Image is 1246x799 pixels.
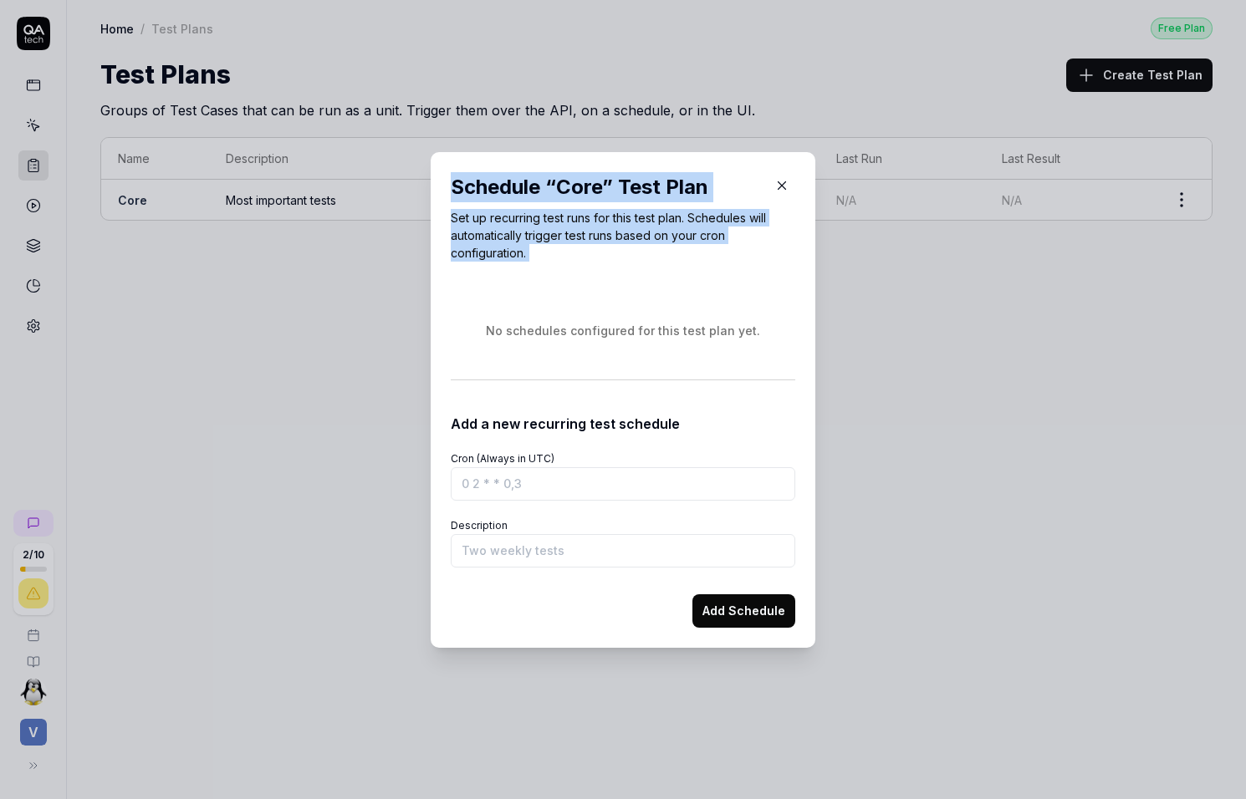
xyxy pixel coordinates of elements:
div: No schedules configured for this test plan yet. [451,322,795,339]
button: Close Modal [769,172,795,199]
div: Schedule “ Core ” Test Plan [451,172,762,202]
button: Add Schedule [692,594,795,628]
div: Add a new recurring test schedule [451,407,795,434]
label: Cron (Always in UTC) [451,452,554,465]
label: Description [451,519,508,532]
input: Two weekly tests [451,534,795,567]
p: Set up recurring test runs for this test plan. Schedules will automatically trigger test runs bas... [451,209,795,262]
input: 0 2 * * 0,3 [451,467,795,501]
